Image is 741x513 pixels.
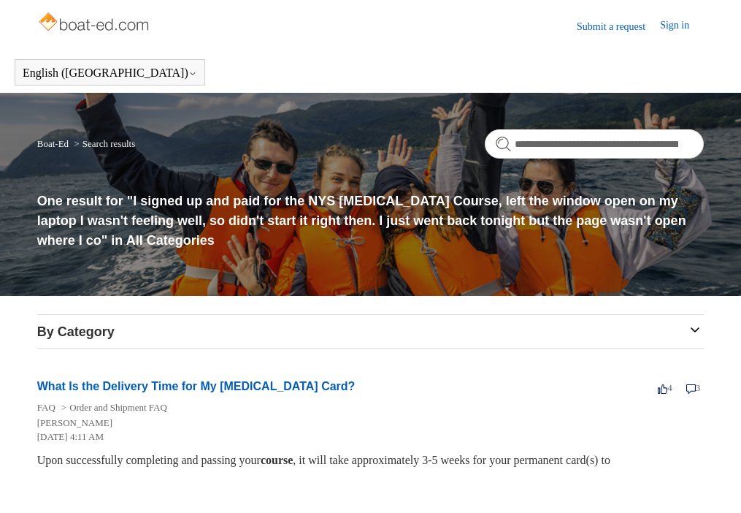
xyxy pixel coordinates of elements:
[37,380,356,392] a: What Is the Delivery Time for My [MEDICAL_DATA] Card?
[485,129,704,159] input: Search
[37,402,55,413] a: FAQ
[261,454,293,466] em: course
[37,322,704,342] h3: By Category
[37,431,104,442] time: 03/14/2022, 04:11
[37,452,704,469] div: Upon successfully completing and passing your , it will take approximately 3-5 weeks for your per...
[658,382,672,393] span: 4
[660,18,704,35] a: Sign in
[686,382,701,393] span: 3
[58,402,167,413] li: Order and Shipment FAQ
[37,9,153,38] img: Boat-Ed Help Center home page
[71,138,135,149] li: Search results
[577,19,660,34] a: Submit a request
[69,402,167,413] a: Order and Shipment FAQ
[37,138,72,149] li: Boat-Ed
[37,138,69,149] a: Boat-Ed
[37,416,690,430] li: [PERSON_NAME]
[37,191,704,251] h1: One result for "I signed up and paid for the NYS [MEDICAL_DATA] Course, left the window open on m...
[23,66,197,80] button: English ([GEOGRAPHIC_DATA])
